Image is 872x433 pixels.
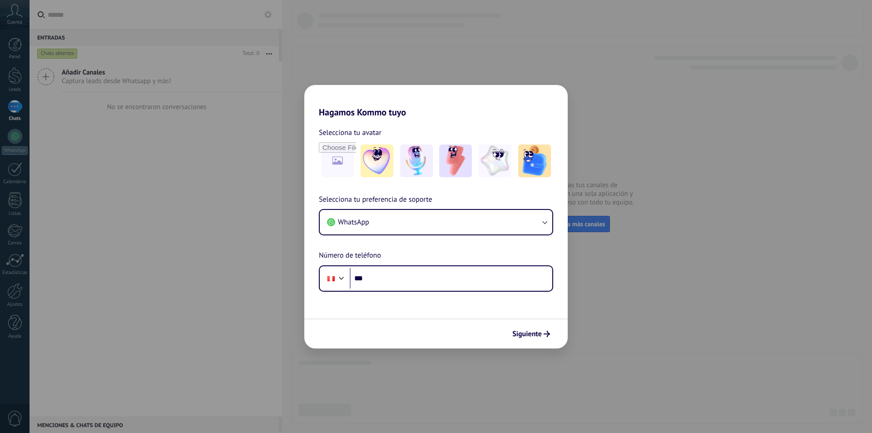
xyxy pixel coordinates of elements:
img: -5.jpeg [518,144,551,177]
span: Selecciona tu avatar [319,127,381,139]
img: -4.jpeg [479,144,511,177]
img: -2.jpeg [400,144,433,177]
span: Siguiente [512,331,542,337]
span: Selecciona tu preferencia de soporte [319,194,432,206]
div: Peru: + 51 [322,269,340,288]
h2: Hagamos Kommo tuyo [304,85,568,118]
img: -1.jpeg [361,144,393,177]
span: Número de teléfono [319,250,381,262]
button: Siguiente [508,326,554,342]
button: WhatsApp [320,210,552,234]
img: -3.jpeg [439,144,472,177]
span: WhatsApp [338,218,369,227]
